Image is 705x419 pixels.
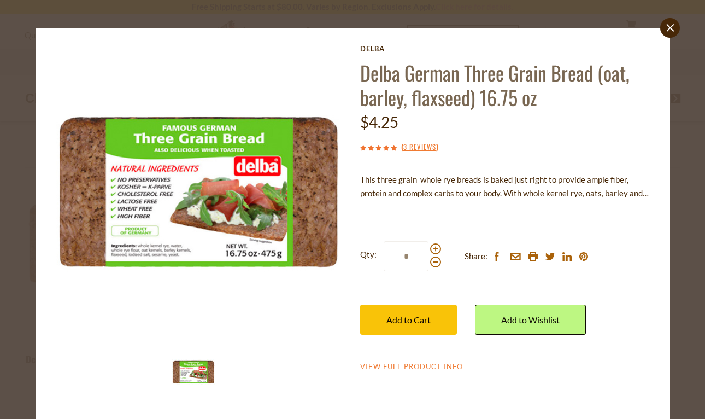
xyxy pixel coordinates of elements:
a: Delba German Three Grain Bread (oat, barley, flaxseed) 16.75 oz [360,58,630,112]
img: Delba German Three Grain Bread (oat, barley, flaxseed) 16.75 oz [172,350,215,394]
button: Add to Cart [360,305,457,335]
a: View Full Product Info [360,362,463,372]
a: Add to Wishlist [475,305,586,335]
span: Share: [465,249,487,263]
input: Qty: [384,241,428,271]
span: $4.25 [360,113,398,131]
strong: Qty: [360,248,377,261]
a: Delba [360,44,654,53]
p: This three grain whole rye breads is baked just right to provide ample fiber, protein and complex... [360,173,654,200]
span: Add to Cart [386,315,431,325]
span: ( ) [401,141,438,152]
img: Delba German Three Grain Bread (oat, barley, flaxseed) 16.75 oz [52,44,345,338]
a: 3 Reviews [403,141,436,153]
